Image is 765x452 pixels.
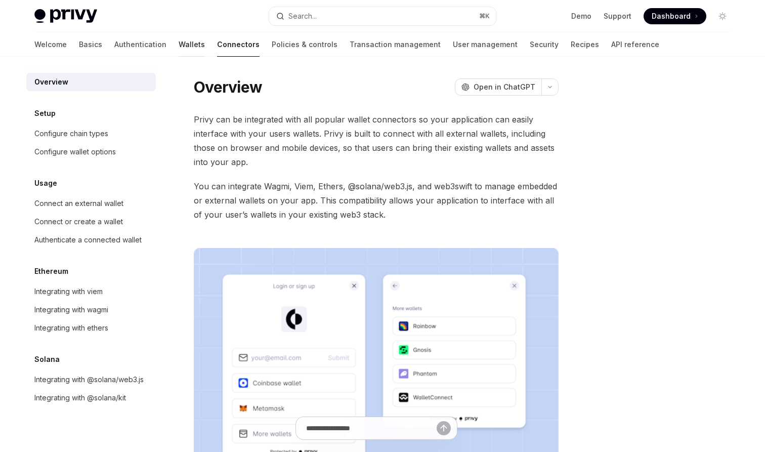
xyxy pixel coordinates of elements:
[194,112,559,169] span: Privy can be integrated with all popular wallet connectors so your application can easily interfa...
[604,11,631,21] a: Support
[79,32,102,57] a: Basics
[34,353,60,365] h5: Solana
[479,12,490,20] span: ⌘ K
[34,234,142,246] div: Authenticate a connected wallet
[714,8,731,24] button: Toggle dark mode
[114,32,166,57] a: Authentication
[269,7,496,25] button: Open search
[453,32,518,57] a: User management
[34,285,103,298] div: Integrating with viem
[34,265,68,277] h5: Ethereum
[34,216,123,228] div: Connect or create a wallet
[26,213,156,231] a: Connect or create a wallet
[26,143,156,161] a: Configure wallet options
[611,32,659,57] a: API reference
[26,231,156,249] a: Authenticate a connected wallet
[571,11,591,21] a: Demo
[34,197,123,210] div: Connect an external wallet
[26,319,156,337] a: Integrating with ethers
[34,392,126,404] div: Integrating with @solana/kit
[455,78,541,96] button: Open in ChatGPT
[34,374,144,386] div: Integrating with @solana/web3.js
[34,304,108,316] div: Integrating with wagmi
[350,32,441,57] a: Transaction management
[26,389,156,407] a: Integrating with @solana/kit
[26,125,156,143] a: Configure chain types
[26,73,156,91] a: Overview
[179,32,205,57] a: Wallets
[194,179,559,222] span: You can integrate Wagmi, Viem, Ethers, @solana/web3.js, and web3swift to manage embedded or exter...
[571,32,599,57] a: Recipes
[288,10,317,22] div: Search...
[34,9,97,23] img: light logo
[26,282,156,301] a: Integrating with viem
[437,421,451,435] button: Send message
[34,322,108,334] div: Integrating with ethers
[652,11,691,21] span: Dashboard
[272,32,337,57] a: Policies & controls
[26,371,156,389] a: Integrating with @solana/web3.js
[217,32,260,57] a: Connectors
[34,76,68,88] div: Overview
[644,8,706,24] a: Dashboard
[306,417,437,439] input: Ask a question...
[34,177,57,189] h5: Usage
[34,146,116,158] div: Configure wallet options
[194,78,262,96] h1: Overview
[474,82,535,92] span: Open in ChatGPT
[530,32,559,57] a: Security
[34,107,56,119] h5: Setup
[26,301,156,319] a: Integrating with wagmi
[34,32,67,57] a: Welcome
[26,194,156,213] a: Connect an external wallet
[34,128,108,140] div: Configure chain types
